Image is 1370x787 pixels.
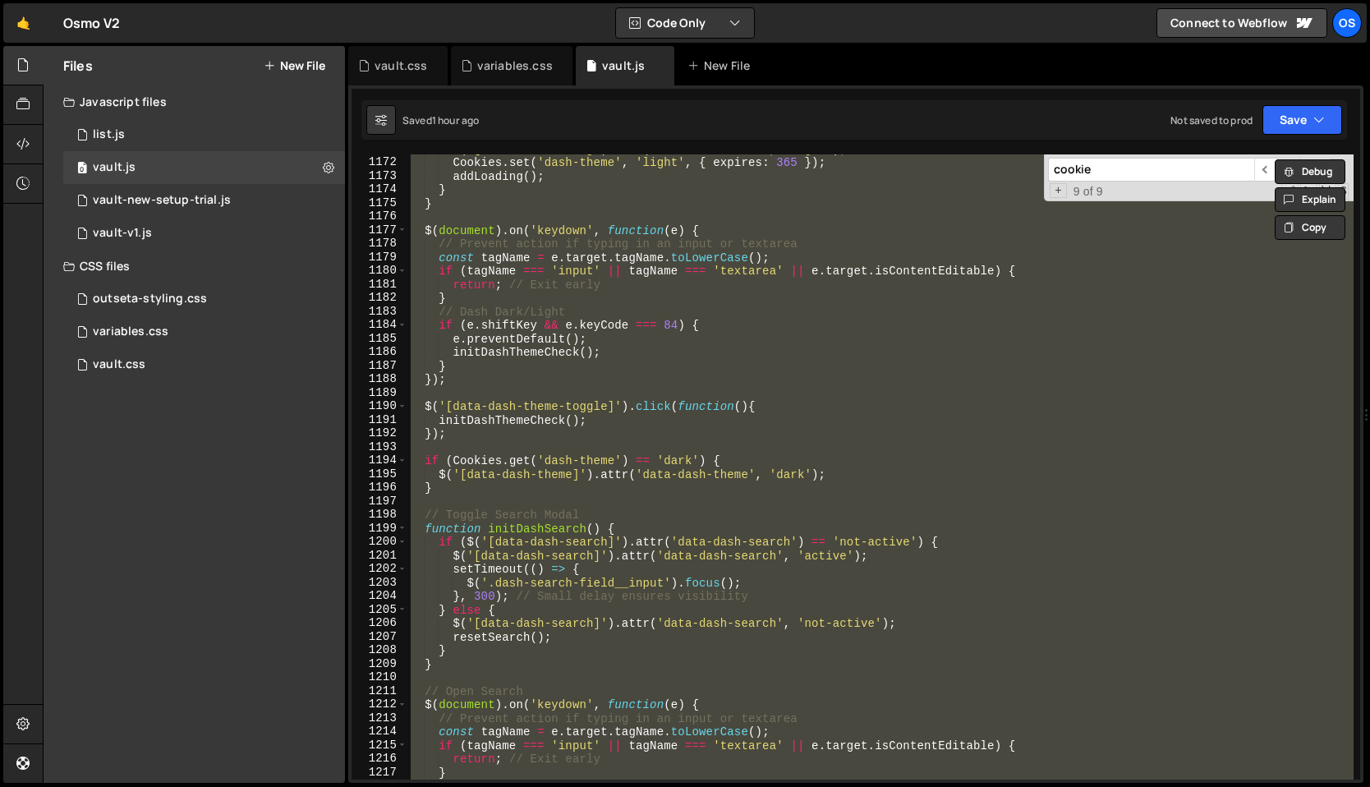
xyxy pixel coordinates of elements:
[687,58,756,74] div: New File
[432,113,480,127] div: 1 hour ago
[352,386,407,400] div: 1189
[44,250,345,283] div: CSS files
[93,193,231,208] div: vault-new-setup-trial.js
[352,305,407,319] div: 1183
[63,283,345,315] div: 16596/45156.css
[352,196,407,210] div: 1175
[3,3,44,43] a: 🤙
[1262,105,1342,135] button: Save
[402,113,479,127] div: Saved
[352,182,407,196] div: 1174
[1170,113,1253,127] div: Not saved to prod
[477,58,553,74] div: variables.css
[352,670,407,684] div: 1210
[1050,183,1067,199] span: Toggle Replace mode
[352,155,407,169] div: 1172
[63,57,93,75] h2: Files
[352,278,407,292] div: 1181
[352,345,407,359] div: 1186
[93,127,125,142] div: list.js
[352,399,407,413] div: 1190
[352,495,407,509] div: 1197
[63,118,345,151] div: 16596/45151.js
[352,522,407,536] div: 1199
[352,453,407,467] div: 1194
[93,324,168,339] div: variables.css
[1067,185,1110,199] span: 9 of 9
[63,315,345,348] div: 16596/45154.css
[352,291,407,305] div: 1182
[63,184,345,217] div: 16596/45152.js
[352,603,407,617] div: 1205
[352,576,407,590] div: 1203
[352,535,407,549] div: 1200
[1332,8,1362,38] a: Os
[352,264,407,278] div: 1180
[352,481,407,495] div: 1196
[352,616,407,630] div: 1206
[352,711,407,725] div: 1213
[352,169,407,183] div: 1173
[352,697,407,711] div: 1212
[352,440,407,454] div: 1193
[352,426,407,440] div: 1192
[1275,215,1345,240] button: Copy
[93,160,136,175] div: vault.js
[352,562,407,576] div: 1202
[264,59,325,72] button: New File
[352,589,407,603] div: 1204
[1156,8,1327,38] a: Connect to Webflow
[352,643,407,657] div: 1208
[352,725,407,739] div: 1214
[1275,159,1345,184] button: Debug
[352,467,407,481] div: 1195
[602,58,645,74] div: vault.js
[352,630,407,644] div: 1207
[352,209,407,223] div: 1176
[1275,187,1345,212] button: Explain
[375,58,427,74] div: vault.css
[352,372,407,386] div: 1188
[352,318,407,332] div: 1184
[93,357,145,372] div: vault.css
[352,237,407,251] div: 1178
[352,359,407,373] div: 1187
[93,226,152,241] div: vault-v1.js
[352,739,407,752] div: 1215
[63,13,120,33] div: Osmo V2
[616,8,754,38] button: Code Only
[1254,158,1277,182] span: ​
[352,684,407,698] div: 1211
[44,85,345,118] div: Javascript files
[352,223,407,237] div: 1177
[1048,158,1254,182] input: Search for
[352,413,407,427] div: 1191
[63,217,345,250] div: 16596/45132.js
[352,766,407,780] div: 1217
[63,151,345,184] div: 16596/45133.js
[352,752,407,766] div: 1216
[63,348,345,381] div: 16596/45153.css
[77,163,87,176] span: 0
[352,657,407,671] div: 1209
[352,332,407,346] div: 1185
[352,508,407,522] div: 1198
[352,549,407,563] div: 1201
[93,292,207,306] div: outseta-styling.css
[352,251,407,265] div: 1179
